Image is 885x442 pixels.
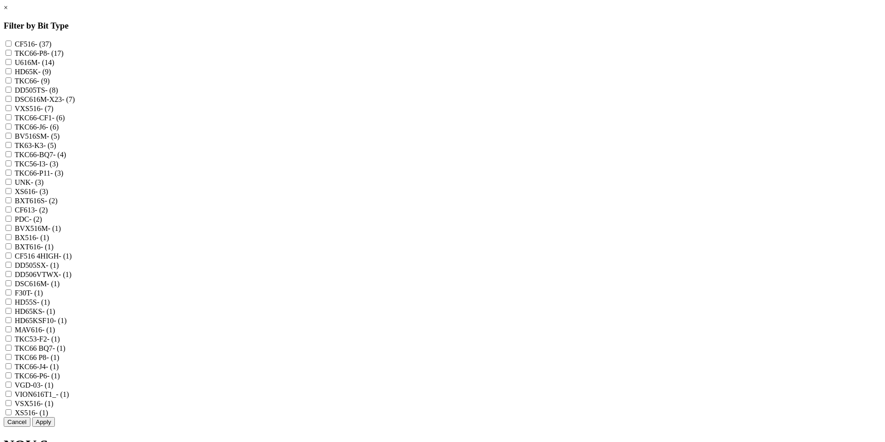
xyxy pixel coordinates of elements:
[15,86,58,94] label: DD505TS
[37,77,50,85] span: - (9)
[15,169,64,177] label: TKC66-P11
[38,59,54,66] span: - (14)
[15,252,72,260] label: CF516 4HIGH
[41,381,53,389] span: - (1)
[15,151,66,159] label: TKC66-BQ7
[15,197,58,205] label: BXT616S
[15,160,59,168] label: TKC56-I3
[45,160,58,168] span: - (3)
[4,4,8,12] a: ×
[36,234,49,242] span: - (1)
[59,252,72,260] span: - (1)
[15,77,50,85] label: TKC66
[15,280,59,288] label: DSC616M
[47,280,59,288] span: - (1)
[15,40,52,48] label: CF516
[15,178,44,186] label: UNK
[15,326,55,334] label: MAV616
[47,372,60,380] span: - (1)
[41,243,53,251] span: - (1)
[47,354,59,361] span: - (1)
[15,307,55,315] label: HD65KS
[15,390,69,398] label: VION616T1_
[15,335,60,343] label: TKC53-F2
[48,224,61,232] span: - (1)
[56,390,69,398] span: - (1)
[15,317,66,324] label: HD65KSF10
[62,95,75,103] span: - (7)
[4,417,30,427] button: Cancel
[15,372,60,380] label: TKC66-P6
[52,114,65,122] span: - (6)
[41,105,53,112] span: - (7)
[15,49,64,57] label: TKC66-P8
[15,188,48,195] label: XS616
[15,123,59,131] label: TKC66-J6
[15,400,53,407] label: VSX516
[15,59,54,66] label: U616M
[46,123,59,131] span: - (6)
[4,21,881,31] h3: Filter by Bit Type
[32,417,55,427] button: Apply
[31,178,44,186] span: - (3)
[15,344,65,352] label: TKC66 BQ7
[43,141,56,149] span: - (5)
[35,188,48,195] span: - (3)
[42,326,55,334] span: - (1)
[15,243,53,251] label: BXT616
[15,68,51,76] label: HD65K
[35,206,48,214] span: - (2)
[53,344,65,352] span: - (1)
[15,381,53,389] label: VGD-03
[15,234,49,242] label: BX516
[35,40,52,48] span: - (37)
[15,354,59,361] label: TKC66 P8
[41,400,53,407] span: - (1)
[47,132,59,140] span: - (5)
[46,261,59,269] span: - (1)
[15,114,65,122] label: TKC66-CF1
[59,271,71,278] span: - (1)
[15,261,59,269] label: DD505SX
[15,271,71,278] label: DD506VTWX
[15,224,61,232] label: BVX516M
[45,86,58,94] span: - (8)
[15,105,53,112] label: VXS516
[15,206,48,214] label: CF613
[47,335,60,343] span: - (1)
[53,151,66,159] span: - (4)
[50,169,63,177] span: - (3)
[46,363,59,371] span: - (1)
[29,215,42,223] span: - (2)
[42,307,55,315] span: - (1)
[15,363,59,371] label: TKC66-J4
[15,141,56,149] label: TK63-K3
[15,95,75,103] label: DSC616M-X23
[15,298,50,306] label: HD55S
[15,132,59,140] label: BV516SM
[37,298,50,306] span: - (1)
[45,197,58,205] span: - (2)
[30,289,43,297] span: - (1)
[15,215,42,223] label: PDC
[35,409,48,417] span: - (1)
[38,68,51,76] span: - (9)
[15,409,48,417] label: XS516
[53,317,66,324] span: - (1)
[15,289,43,297] label: F30T
[47,49,64,57] span: - (17)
